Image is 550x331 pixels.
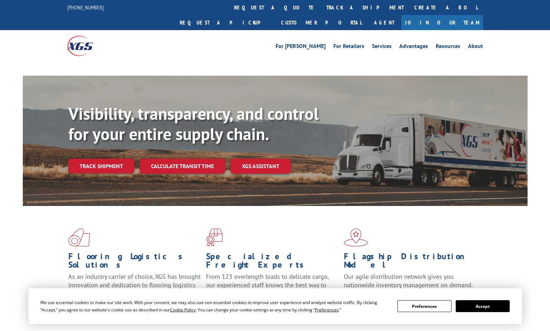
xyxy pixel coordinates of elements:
img: xgs-icon-total-supply-chain-intelligence-red [68,228,90,247]
img: xgs-icon-focused-on-flooring-red [206,228,223,247]
a: Track shipment [68,159,134,173]
span: As an industry carrier of choice, XGS has brought innovation and dedication to flooring logistics... [68,273,201,297]
h1: Flagship Distribution Model [344,252,476,273]
a: XGS ASSISTANT [231,159,291,174]
div: Cookie Consent Prompt [28,288,522,324]
span: Our agile distribution network gives you nationwide inventory management on demand. [344,273,473,289]
button: Accept [456,300,510,312]
a: Request a pickup [175,15,276,30]
span: Cookie Policy [170,307,196,313]
a: Advantages [399,43,428,51]
p: From 123 overlength loads to delicate cargo, our experienced staff knows the best way to move you... [206,273,339,304]
a: Join Our Team [401,15,483,30]
a: Calculate transit time [140,159,225,174]
b: Visibility, transparency, and control for your entire supply chain. [68,103,319,145]
h1: Specialized Freight Experts [206,252,339,273]
a: For [PERSON_NAME] [276,43,326,51]
img: xgs-icon-flagship-distribution-model-red [344,228,368,247]
div: We use essential cookies to make our site work. With your consent, we may also use non-essential ... [40,299,389,313]
span: Preferences [315,307,339,313]
a: Customer Portal [276,15,367,30]
h1: Flooring Logistics Solutions [68,252,201,273]
a: Services [372,43,392,51]
button: Preferences [398,300,451,312]
a: Agent [367,15,401,30]
a: For Retailers [333,43,364,51]
a: Resources [436,43,460,51]
a: [PHONE_NUMBER] [67,4,104,11]
a: About [468,43,483,51]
